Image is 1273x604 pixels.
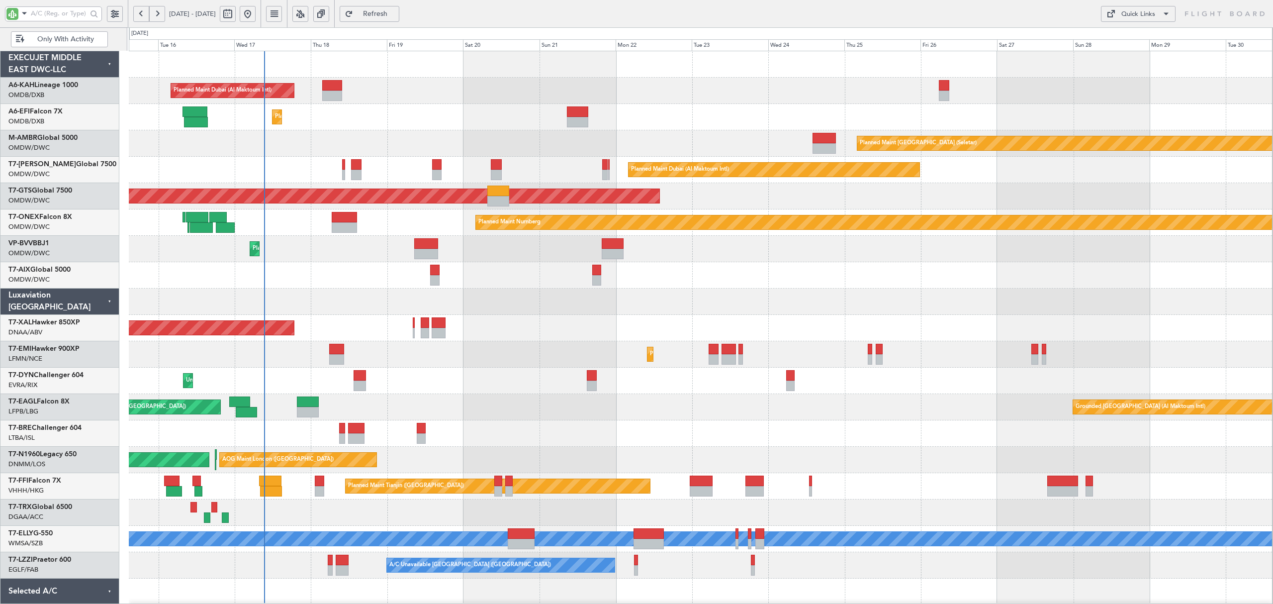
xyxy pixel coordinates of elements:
span: T7-GTS [8,187,32,194]
div: Quick Links [1121,9,1155,19]
div: Planned Maint [GEOGRAPHIC_DATA] ([GEOGRAPHIC_DATA]) [275,109,432,124]
div: Thu 25 [844,39,920,51]
span: T7-AIX [8,266,30,273]
span: T7-ELLY [8,530,33,537]
button: Only With Activity [11,31,108,47]
a: OMDW/DWC [8,249,50,258]
div: A/C Unavailable [GEOGRAPHIC_DATA] ([GEOGRAPHIC_DATA]) [389,558,551,573]
div: Planned Maint Dubai (Al Maktoum Intl) [253,241,351,256]
div: Planned Maint Dubai (Al Maktoum Intl) [631,162,729,177]
div: Sun 28 [1073,39,1149,51]
div: Unplanned Maint [GEOGRAPHIC_DATA] (Riga Intl) [186,373,313,388]
span: T7-DYN [8,372,34,379]
div: Thu 18 [311,39,387,51]
a: T7-XALHawker 850XP [8,319,80,326]
div: Sat 27 [997,39,1073,51]
div: Planned Maint Dubai (Al Maktoum Intl) [174,83,272,98]
a: T7-LZZIPraetor 600 [8,556,71,563]
a: T7-ONEXFalcon 8X [8,213,72,220]
a: T7-EAGLFalcon 8X [8,398,70,405]
a: VP-BVVBBJ1 [8,240,49,247]
span: T7-[PERSON_NAME] [8,161,76,168]
span: T7-N1960 [8,451,40,458]
input: A/C (Reg. or Type) [31,6,87,21]
a: T7-FFIFalcon 7X [8,477,61,484]
div: [DATE] [131,29,148,38]
div: Tue 23 [692,39,768,51]
span: T7-EMI [8,345,31,352]
div: Planned Maint [GEOGRAPHIC_DATA] [650,347,745,362]
a: T7-ELLYG-550 [8,530,53,537]
a: DNMM/LOS [8,460,45,469]
div: Planned Maint [GEOGRAPHIC_DATA] (Seletar) [860,136,977,151]
a: T7-EMIHawker 900XP [8,345,80,352]
a: T7-BREChallenger 604 [8,424,82,431]
a: DGAA/ACC [8,512,43,521]
span: T7-BRE [8,424,32,431]
a: T7-N1960Legacy 650 [8,451,77,458]
div: Wed 17 [234,39,310,51]
a: VHHH/HKG [8,486,44,495]
a: EVRA/RIX [8,381,37,390]
div: Fri 26 [920,39,997,51]
div: Grounded [GEOGRAPHIC_DATA] (Al Maktoum Intl) [1076,400,1205,414]
a: WMSA/SZB [8,539,43,548]
a: OMDW/DWC [8,170,50,179]
span: VP-BVV [8,240,33,247]
a: M-AMBRGlobal 5000 [8,134,78,141]
span: T7-EAGL [8,398,37,405]
span: T7-TRX [8,503,32,510]
a: OMDB/DXB [8,91,44,100]
a: DNAA/ABV [8,328,42,337]
a: LFMN/NCE [8,354,42,363]
div: AOG Maint London ([GEOGRAPHIC_DATA]) [222,452,334,467]
div: Mon 22 [616,39,692,51]
a: A6-KAHLineage 1000 [8,82,78,89]
div: Planned Maint Nurnberg [478,215,541,230]
span: Only With Activity [26,36,104,43]
div: Wed 24 [768,39,844,51]
div: Sat 20 [463,39,539,51]
a: OMDW/DWC [8,275,50,284]
a: OMDW/DWC [8,143,50,152]
a: OMDB/DXB [8,117,44,126]
span: A6-KAH [8,82,34,89]
a: LFPB/LBG [8,407,38,416]
a: T7-TRXGlobal 6500 [8,503,72,510]
a: OMDW/DWC [8,196,50,205]
span: Refresh [355,10,396,17]
div: Mon 29 [1149,39,1225,51]
div: Tue 16 [158,39,234,51]
span: M-AMBR [8,134,37,141]
a: LTBA/ISL [8,433,35,442]
span: T7-FFI [8,477,28,484]
div: Fri 19 [387,39,463,51]
span: A6-EFI [8,108,30,115]
a: EGLF/FAB [8,565,38,574]
span: T7-LZZI [8,556,33,563]
div: Sun 21 [540,39,616,51]
span: T7-XAL [8,319,32,326]
button: Quick Links [1101,6,1176,22]
button: Refresh [340,6,399,22]
a: T7-GTSGlobal 7500 [8,187,72,194]
div: Planned Maint Tianjin ([GEOGRAPHIC_DATA]) [348,479,464,494]
a: T7-DYNChallenger 604 [8,372,84,379]
span: [DATE] - [DATE] [169,9,216,18]
a: T7-[PERSON_NAME]Global 7500 [8,161,116,168]
span: T7-ONEX [8,213,39,220]
a: OMDW/DWC [8,222,50,231]
a: T7-AIXGlobal 5000 [8,266,71,273]
a: A6-EFIFalcon 7X [8,108,63,115]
